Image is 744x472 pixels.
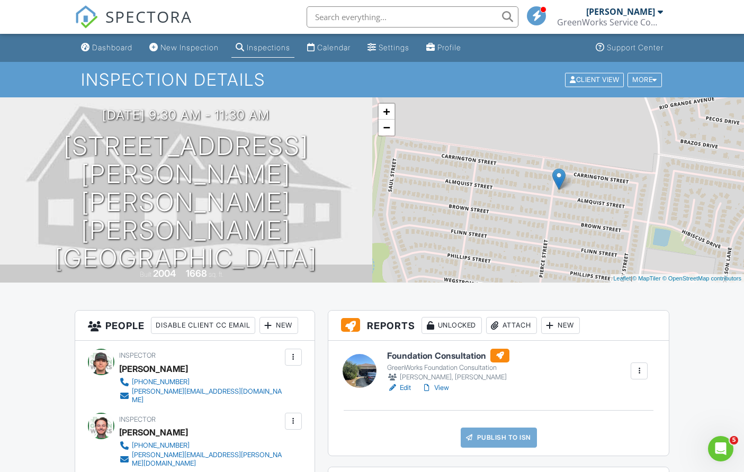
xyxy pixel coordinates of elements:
[387,349,509,362] h6: Foundation Consultation
[132,441,190,450] div: [PHONE_NUMBER]
[209,270,223,278] span: sq. ft.
[557,17,663,28] div: GreenWorks Service Company
[132,378,190,386] div: [PHONE_NUMBER]
[564,75,626,83] a: Client View
[607,43,664,52] div: Support Center
[387,349,509,383] a: Foundation Consultation GreenWorks Foundation Consultation [PERSON_NAME], [PERSON_NAME]
[662,275,741,282] a: © OpenStreetMap contributors
[153,268,176,279] div: 2004
[75,311,315,341] h3: People
[247,43,290,52] div: Inspections
[303,38,355,58] a: Calendar
[186,268,207,279] div: 1668
[387,383,411,393] a: Edit
[422,383,449,393] a: View
[591,38,668,58] a: Support Center
[317,43,351,52] div: Calendar
[461,428,537,448] a: Publish to ISN
[632,275,661,282] a: © MapTiler
[379,43,409,52] div: Settings
[422,317,482,334] div: Unlocked
[119,451,282,468] a: [PERSON_NAME][EMAIL_ADDRESS][PERSON_NAME][DOMAIN_NAME]
[611,274,744,283] div: |
[708,436,733,461] iframe: Intercom live chat
[730,436,738,444] span: 5
[140,270,151,278] span: Built
[77,38,137,58] a: Dashboard
[437,43,461,52] div: Profile
[328,311,669,341] h3: Reports
[119,440,282,451] a: [PHONE_NUMBER]
[613,275,631,282] a: Leaflet
[307,6,518,28] input: Search everything...
[102,108,270,122] h3: [DATE] 9:30 am - 11:30 am
[17,132,355,272] h1: [STREET_ADDRESS][PERSON_NAME][PERSON_NAME] [PERSON_NAME][GEOGRAPHIC_DATA]
[160,43,219,52] div: New Inspection
[379,120,395,135] a: Zoom out
[132,387,282,404] div: [PERSON_NAME][EMAIL_ADDRESS][DOMAIN_NAME]
[387,364,509,372] div: GreenWorks Foundation Consultation
[119,387,282,404] a: [PERSON_NAME][EMAIL_ADDRESS][DOMAIN_NAME]
[541,317,580,334] div: New
[486,317,537,334] div: Attach
[81,70,662,89] h1: Inspection Details
[92,43,132,52] div: Dashboard
[259,317,298,334] div: New
[119,377,282,387] a: [PHONE_NUMBER]
[387,372,509,383] div: [PERSON_NAME], [PERSON_NAME]
[379,104,395,120] a: Zoom in
[119,361,188,377] div: [PERSON_NAME]
[119,415,156,423] span: Inspector
[586,6,655,17] div: [PERSON_NAME]
[628,72,662,87] div: More
[119,424,188,440] div: [PERSON_NAME]
[119,351,156,359] span: Inspector
[363,38,414,58] a: Settings
[132,451,282,468] div: [PERSON_NAME][EMAIL_ADDRESS][PERSON_NAME][DOMAIN_NAME]
[231,38,294,58] a: Inspections
[422,38,465,58] a: Profile
[75,14,192,37] a: SPECTORA
[151,317,255,334] div: Disable Client CC Email
[145,38,223,58] a: New Inspection
[75,5,98,29] img: The Best Home Inspection Software - Spectora
[105,5,192,28] span: SPECTORA
[565,72,624,87] div: Client View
